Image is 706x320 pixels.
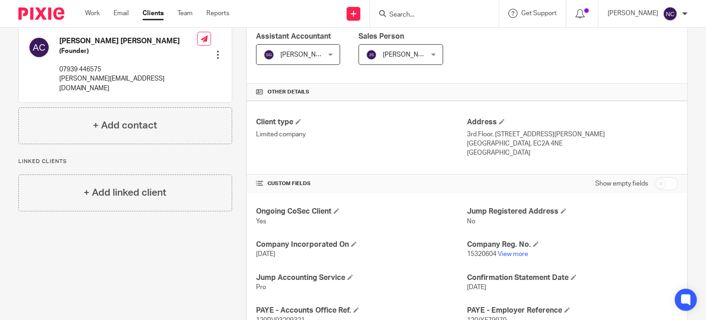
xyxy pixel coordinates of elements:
[467,284,486,291] span: [DATE]
[84,186,166,200] h4: + Add linked client
[498,251,528,257] a: View more
[256,306,467,315] h4: PAYE - Accounts Office Ref.
[142,9,164,18] a: Clients
[256,273,467,283] h4: Jump Accounting Service
[59,47,197,56] h5: (Founder)
[256,117,467,127] h4: Client type
[256,33,331,40] span: Assistant Accountant
[467,117,678,127] h4: Address
[256,251,275,257] span: [DATE]
[366,49,377,60] img: svg%3E
[521,10,557,17] span: Get Support
[467,306,678,315] h4: PAYE - Employer Reference
[663,6,678,21] img: svg%3E
[467,251,496,257] span: 15320604
[85,9,100,18] a: Work
[608,9,658,18] p: [PERSON_NAME]
[114,9,129,18] a: Email
[359,33,404,40] span: Sales Person
[467,273,678,283] h4: Confirmation Statement Date
[467,240,678,250] h4: Company Reg. No.
[256,180,467,187] h4: CUSTOM FIELDS
[467,218,475,225] span: No
[595,179,648,188] label: Show empty fields
[256,218,266,225] span: Yes
[280,52,331,58] span: [PERSON_NAME]
[268,88,309,96] span: Other details
[93,118,157,133] h4: + Add contact
[467,207,678,216] h4: Jump Registered Address
[263,49,274,60] img: svg%3E
[59,36,197,46] h4: [PERSON_NAME] [PERSON_NAME]
[59,65,197,74] p: 07939 446575
[177,9,193,18] a: Team
[256,284,266,291] span: Pro
[388,11,471,19] input: Search
[256,130,467,139] p: Limited company
[467,130,678,139] p: 3rd Floor, [STREET_ADDRESS][PERSON_NAME]
[383,52,433,58] span: [PERSON_NAME]
[206,9,229,18] a: Reports
[467,139,678,148] p: [GEOGRAPHIC_DATA], EC2A 4NE
[18,7,64,20] img: Pixie
[256,240,467,250] h4: Company Incorporated On
[59,74,197,93] p: [PERSON_NAME][EMAIL_ADDRESS][DOMAIN_NAME]
[467,148,678,157] p: [GEOGRAPHIC_DATA]
[256,207,467,216] h4: Ongoing CoSec Client
[28,36,50,58] img: svg%3E
[18,158,232,165] p: Linked clients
